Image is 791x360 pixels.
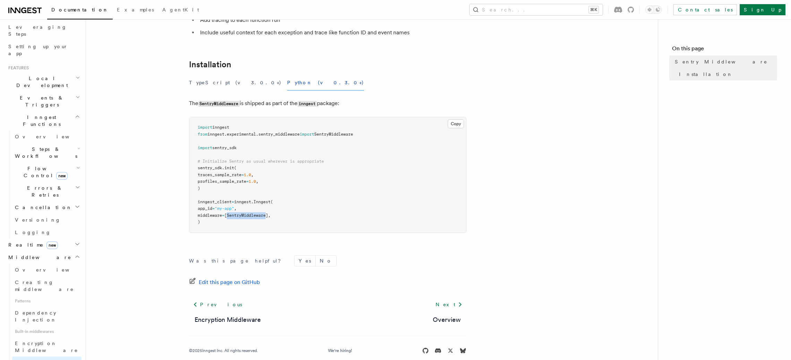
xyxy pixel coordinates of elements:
button: Search...⌘K [470,4,603,15]
button: Cancellation [12,201,81,214]
h4: On this page [672,44,777,55]
span: # Initialize Sentry as usual wherever is appropriate [198,159,324,164]
span: Middleware [6,254,71,261]
span: import [198,125,212,130]
button: Middleware [6,251,81,264]
button: Errors & Retries [12,182,81,201]
button: Toggle dark mode [645,6,662,14]
a: We're hiring! [328,348,352,353]
span: 1.0 [244,172,251,177]
button: TypeScript (v3.0.0+) [189,75,282,91]
span: sentry_sdk [198,165,222,170]
button: Copy [448,119,464,128]
span: = [232,199,234,204]
button: Local Development [6,72,81,92]
span: import [198,145,212,150]
a: Documentation [47,2,113,19]
span: import [300,132,314,137]
a: Sign Up [740,4,785,15]
span: Built-in middlewares [12,326,81,337]
code: SentryMiddleware [198,101,240,107]
button: Realtimenew [6,239,81,251]
span: inngest_client [198,199,232,204]
a: Examples [113,2,158,19]
span: . [256,132,258,137]
button: No [316,256,336,266]
a: AgentKit [158,2,203,19]
a: Overview [12,130,81,143]
a: Setting up your app [6,40,81,60]
span: inngest [207,132,224,137]
span: = [212,206,215,211]
span: profiles_sample_rate [198,179,246,184]
span: Documentation [51,7,109,12]
li: Include useful context for each exception and trace like function ID and event names [198,28,466,37]
button: Inngest Functions [6,111,81,130]
div: Inngest Functions [6,130,81,239]
span: from [198,132,207,137]
span: ) [198,186,200,191]
a: Edit this page on GitHub [189,277,260,287]
span: Installation [679,71,733,78]
span: Edit this page on GitHub [199,277,260,287]
span: , [234,206,237,211]
span: Features [6,65,29,71]
span: = [222,213,224,218]
p: The is shipped as part of the package: [189,98,466,109]
kbd: ⌘K [589,6,599,13]
button: Events & Triggers [6,92,81,111]
span: Overview [15,134,86,139]
a: Overview [12,264,81,276]
span: . [251,199,253,204]
span: Cancellation [12,204,72,211]
a: Dependency Injection [12,307,81,326]
a: Previous [189,298,246,311]
span: Steps & Workflows [12,146,77,160]
span: Creating middleware [15,280,74,292]
button: Steps & Workflows [12,143,81,162]
span: Events & Triggers [6,94,76,108]
span: Patterns [12,295,81,307]
span: inngest [212,125,229,130]
a: Installation [676,68,777,80]
span: Logging [15,230,51,235]
span: new [56,172,68,180]
a: Logging [12,226,81,239]
span: Inngest [253,199,270,204]
a: Sentry Middleware [672,55,777,68]
span: Overview [15,267,86,273]
a: Encryption Middleware [12,337,81,357]
a: Versioning [12,214,81,226]
a: Encryption Middleware [195,315,261,325]
span: . [224,132,227,137]
button: Flow Controlnew [12,162,81,182]
span: = [241,172,244,177]
span: AgentKit [162,7,199,12]
p: Was this page helpful? [189,257,286,264]
span: Realtime [6,241,58,248]
span: , [251,172,253,177]
span: app_id [198,206,212,211]
span: traces_sample_rate [198,172,241,177]
li: Add tracing to each function run [198,15,466,25]
span: = [246,179,249,184]
span: new [46,241,58,249]
span: Errors & Retries [12,185,75,198]
a: Creating middleware [12,276,81,295]
span: Leveraging Steps [8,24,67,37]
span: ( [234,165,237,170]
span: "my-app" [215,206,234,211]
span: Examples [117,7,154,12]
span: ( [270,199,273,204]
span: Dependency Injection [15,310,57,323]
a: Next [431,298,466,311]
button: Python (v0.3.0+) [287,75,364,91]
span: SentryMiddleware [314,132,353,137]
code: inngest [298,101,317,107]
span: sentry_middleware [258,132,300,137]
span: Sentry Middleware [675,58,767,65]
span: inngest [234,199,251,204]
span: init [224,165,234,170]
span: experimental [227,132,256,137]
span: Local Development [6,75,76,89]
